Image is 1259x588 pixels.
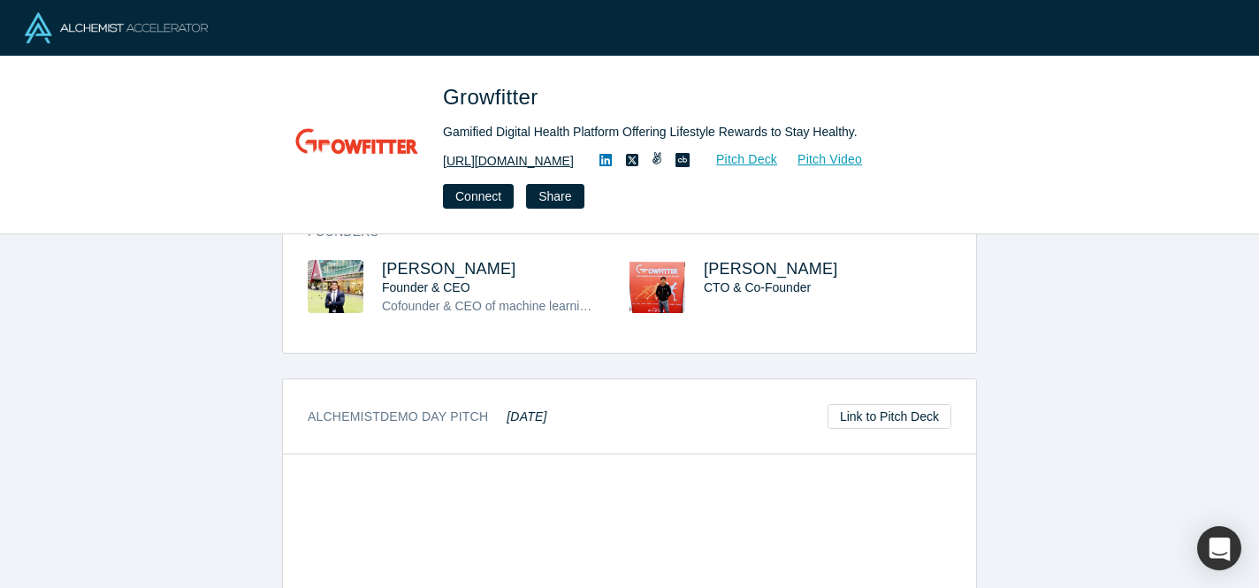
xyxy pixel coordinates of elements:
[443,85,545,109] span: Growfitter
[697,149,778,170] a: Pitch Deck
[704,260,838,278] a: [PERSON_NAME]
[25,12,208,43] img: Alchemist Logo
[443,184,514,209] button: Connect
[828,404,951,429] a: Link to Pitch Deck
[308,260,363,313] img: Sanmati Pande's Profile Image
[308,408,547,426] h3: Alchemist Demo Day Pitch
[382,260,516,278] a: [PERSON_NAME]
[443,152,574,171] a: [URL][DOMAIN_NAME]
[526,184,584,209] button: Share
[294,81,418,205] img: Growfitter's Logo
[778,149,863,170] a: Pitch Video
[443,123,938,141] div: Gamified Digital Health Platform Offering Lifestyle Rewards to Stay Healthy.
[507,409,546,424] em: [DATE]
[704,280,811,294] span: CTO & Co-Founder
[629,260,685,313] img: Harshit Sethy's Profile Image
[382,280,470,294] span: Founder & CEO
